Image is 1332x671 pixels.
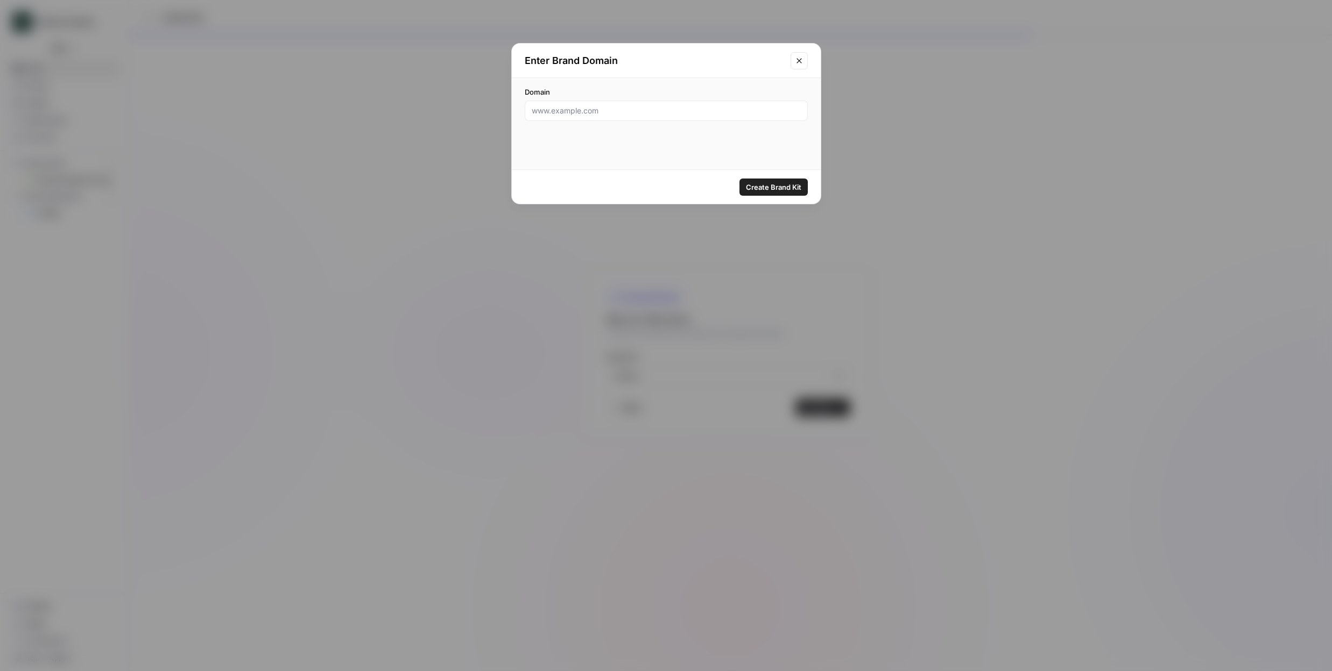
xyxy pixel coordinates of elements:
span: Create Brand Kit [746,182,801,192]
label: Domain [525,87,808,97]
button: Create Brand Kit [739,179,808,196]
h2: Enter Brand Domain [525,53,784,68]
input: www.example.com [532,105,801,116]
button: Close modal [791,52,808,69]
